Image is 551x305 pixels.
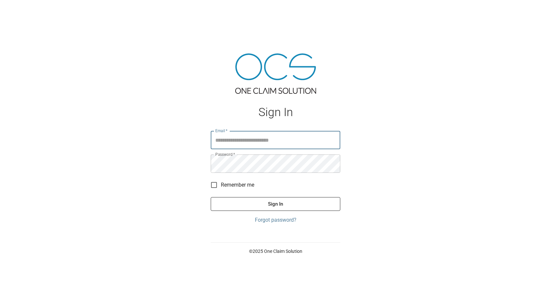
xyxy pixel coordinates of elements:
label: Password [215,152,235,157]
img: ocs-logo-tra.png [235,53,316,94]
label: Email [215,128,228,133]
p: © 2025 One Claim Solution [211,248,340,254]
h1: Sign In [211,106,340,119]
button: Sign In [211,197,340,211]
a: Forgot password? [211,216,340,224]
span: Remember me [221,181,254,189]
img: ocs-logo-white-transparent.png [8,4,34,17]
